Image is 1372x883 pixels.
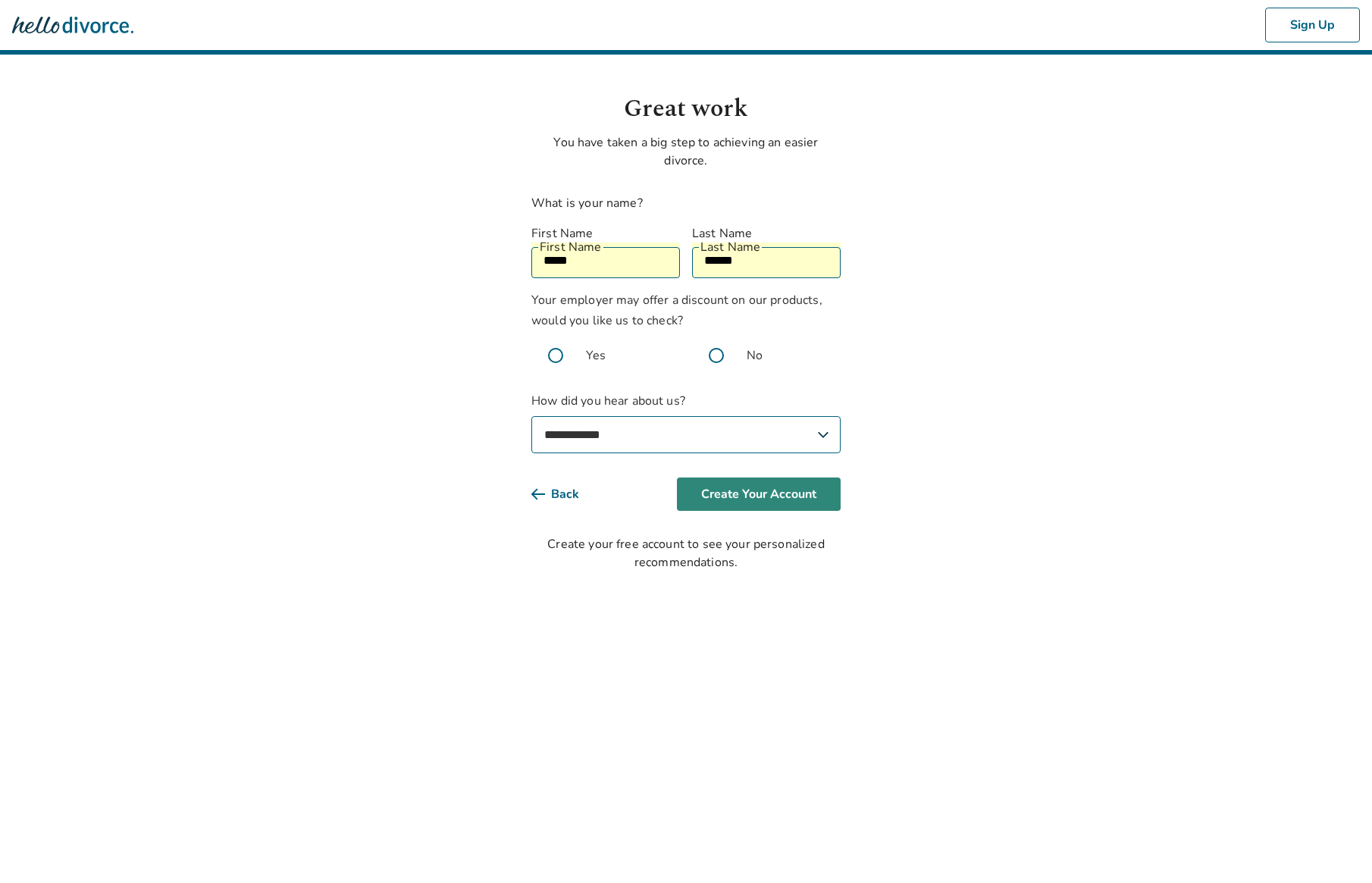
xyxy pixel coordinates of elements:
[531,224,680,243] label: First Name
[531,416,841,453] select: How did you hear about us?
[1265,8,1360,42] button: Sign Up
[531,292,822,329] span: Your employer may offer a discount on our products, would you like us to check?
[677,478,841,511] button: Create Your Account
[531,91,841,127] h1: Great work
[1296,810,1372,883] iframe: Chat Widget
[531,392,841,453] label: How did you hear about us?
[531,195,643,211] label: What is your name?
[531,535,841,571] div: Create your free account to see your personalized recommendations.
[531,478,603,511] button: Back
[747,346,763,365] span: No
[531,133,841,170] p: You have taken a big step to achieving an easier divorce.
[692,224,841,243] label: Last Name
[12,10,133,40] img: Hello Divorce Logo
[586,346,606,365] span: Yes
